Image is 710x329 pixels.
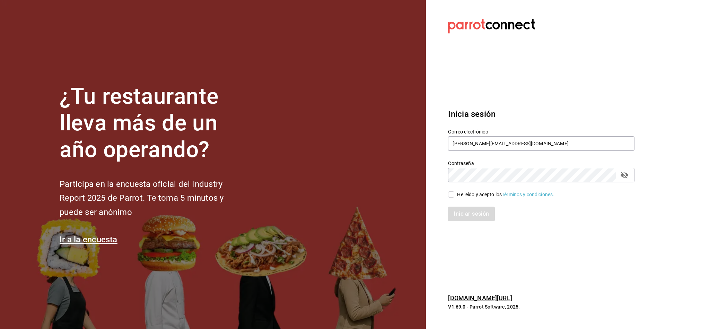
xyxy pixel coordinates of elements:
[60,235,117,244] a: Ir a la encuesta
[502,192,554,197] a: Términos y condiciones.
[60,177,247,219] h2: Participa en la encuesta oficial del Industry Report 2025 de Parrot. Te toma 5 minutos y puede se...
[448,129,634,134] label: Correo electrónico
[448,161,634,166] label: Contraseña
[448,303,634,310] p: V1.69.0 - Parrot Software, 2025.
[619,169,630,181] button: passwordField
[448,108,634,120] h3: Inicia sesión
[448,294,512,302] a: [DOMAIN_NAME][URL]
[448,136,634,151] input: Ingresa tu correo electrónico
[60,83,247,163] h1: ¿Tu restaurante lleva más de un año operando?
[457,191,554,198] div: He leído y acepto los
